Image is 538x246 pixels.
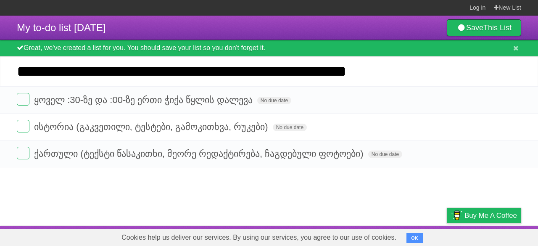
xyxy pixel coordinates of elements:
[447,208,521,223] a: Buy me a coffee
[17,22,106,33] span: My to-do list [DATE]
[407,228,426,244] a: Terms
[17,120,29,132] label: Done
[468,228,521,244] a: Suggest a feature
[436,228,458,244] a: Privacy
[363,228,397,244] a: Developers
[368,151,402,158] span: No due date
[17,93,29,106] label: Done
[113,229,405,246] span: Cookies help us deliver our services. By using our services, you agree to our use of cookies.
[17,147,29,159] label: Done
[406,233,423,243] button: OK
[483,24,512,32] b: This List
[273,124,307,131] span: No due date
[447,19,521,36] a: SaveThis List
[451,208,462,222] img: Buy me a coffee
[34,95,255,105] span: ყოველ :30-ზე და :00-ზე ერთი ჭიქა წყლის დალევა
[335,228,353,244] a: About
[464,208,517,223] span: Buy me a coffee
[257,97,291,104] span: No due date
[34,122,270,132] span: ისტორია (გაკვეთილი, ტესტები, გამოკითხვა, რუკები)
[34,148,366,159] span: ქართული (ტექსტი წასაკითხი, მეორე რედაქტირება, ჩაგდებული ფოტოები)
